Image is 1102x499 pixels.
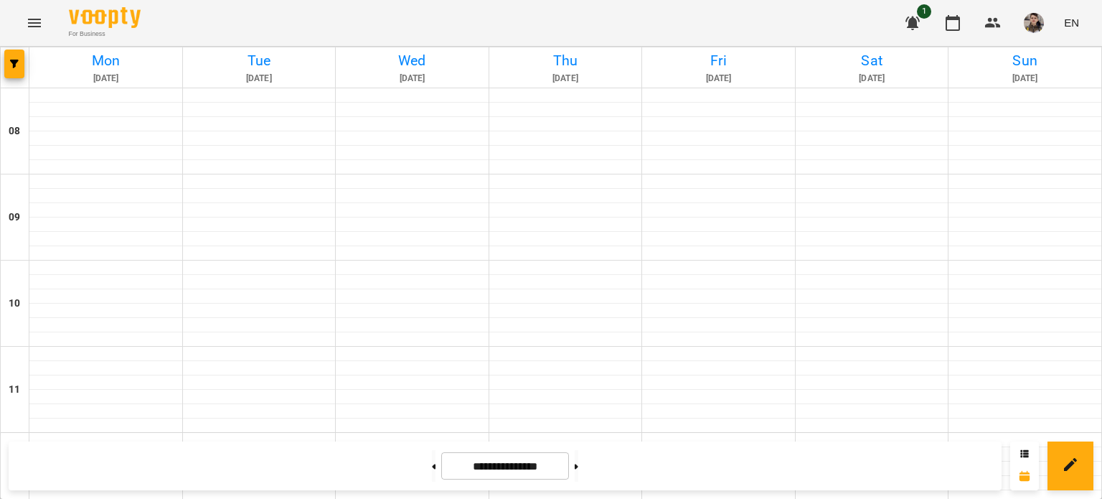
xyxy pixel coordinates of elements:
h6: Thu [491,50,640,72]
h6: Mon [32,50,180,72]
span: 1 [917,4,931,19]
h6: 10 [9,296,20,312]
h6: [DATE] [185,72,334,85]
h6: Sat [798,50,946,72]
h6: [DATE] [644,72,793,85]
button: Menu [17,6,52,40]
h6: Wed [338,50,486,72]
h6: Tue [185,50,334,72]
h6: [DATE] [798,72,946,85]
h6: 11 [9,382,20,398]
span: For Business [69,29,141,39]
h6: [DATE] [338,72,486,85]
span: EN [1064,15,1079,30]
h6: [DATE] [951,72,1099,85]
h6: Sun [951,50,1099,72]
h6: 08 [9,123,20,139]
h6: Fri [644,50,793,72]
h6: [DATE] [32,72,180,85]
button: EN [1058,9,1085,36]
img: Voopty Logo [69,7,141,28]
h6: 09 [9,210,20,225]
h6: [DATE] [491,72,640,85]
img: fc1e08aabc335e9c0945016fe01e34a0.jpg [1024,13,1044,33]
